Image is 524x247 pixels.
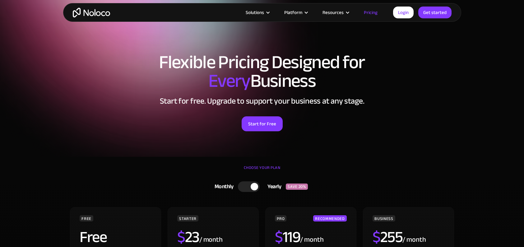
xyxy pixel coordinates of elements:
[284,8,302,16] div: Platform
[393,7,414,18] a: Login
[80,229,107,245] h2: Free
[208,63,250,98] span: Every
[69,96,455,106] h2: Start for free. Upgrade to support your business at any stage.
[242,116,283,131] a: Start for Free
[300,235,323,245] div: / month
[313,215,346,221] div: RECOMMENDED
[177,215,198,221] div: STARTER
[69,163,455,179] div: CHOOSE YOUR PLAN
[207,182,238,191] div: Monthly
[199,235,223,245] div: / month
[238,8,276,16] div: Solutions
[73,8,110,17] a: home
[275,215,286,221] div: PRO
[260,182,286,191] div: Yearly
[276,8,315,16] div: Platform
[69,53,455,90] h1: Flexible Pricing Designed for Business
[177,229,199,245] h2: 23
[322,8,344,16] div: Resources
[373,229,402,245] h2: 255
[356,8,385,16] a: Pricing
[246,8,264,16] div: Solutions
[275,229,300,245] h2: 119
[373,215,395,221] div: BUSINESS
[402,235,426,245] div: / month
[286,184,308,190] div: SAVE 20%
[80,215,93,221] div: FREE
[315,8,356,16] div: Resources
[418,7,452,18] a: Get started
